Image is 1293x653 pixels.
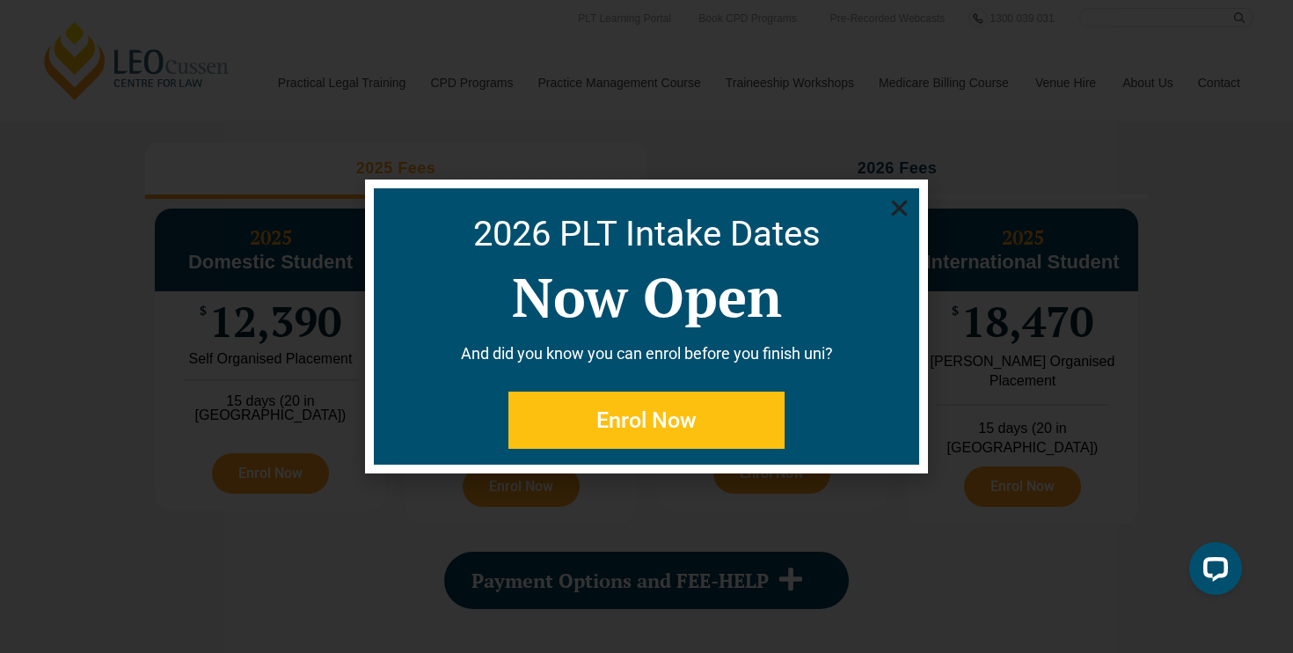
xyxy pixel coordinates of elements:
a: 2026 PLT Intake Dates [473,213,821,254]
span: Enrol Now [596,409,697,431]
a: Close [888,197,910,219]
p: And did you know you can enrol before you finish uni? [383,341,910,365]
a: Now Open [512,260,782,333]
a: Enrol Now [508,392,785,449]
iframe: LiveChat chat widget [1175,535,1249,609]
